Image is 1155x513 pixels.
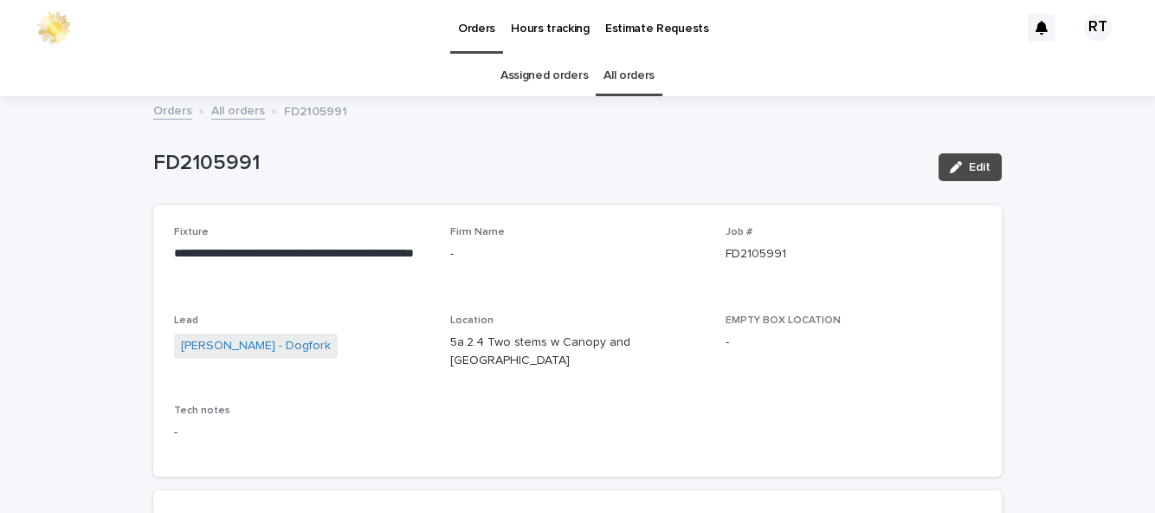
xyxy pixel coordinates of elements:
[726,315,841,326] span: EMPTY BOX LOCATION
[174,315,198,326] span: Lead
[450,227,505,237] span: Firm Name
[450,245,706,263] p: -
[726,334,981,352] p: -
[726,227,752,237] span: Job #
[153,100,192,120] a: Orders
[969,161,990,173] span: Edit
[939,153,1002,181] button: Edit
[181,337,331,355] a: [PERSON_NAME] - Dogfork
[153,151,925,176] p: FD2105991
[450,334,706,370] p: 5a.2.4 Two stems w Canopy and [GEOGRAPHIC_DATA]
[174,227,209,237] span: Fixture
[174,424,981,442] p: -
[500,55,588,96] a: Assigned orders
[174,406,230,416] span: Tech notes
[450,315,494,326] span: Location
[35,10,73,45] img: 0ffKfDbyRa2Iv8hnaAqg
[284,101,347,120] p: FD2105991
[1084,14,1112,42] div: RT
[211,100,265,120] a: All orders
[726,245,981,263] p: FD2105991
[603,55,655,96] a: All orders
